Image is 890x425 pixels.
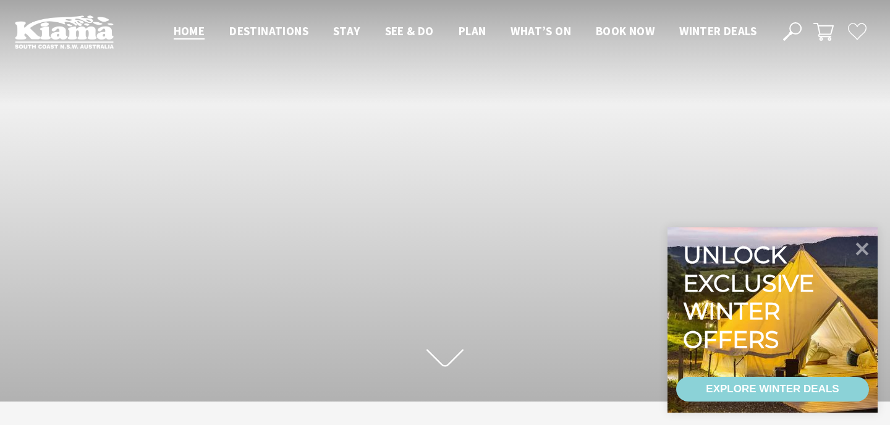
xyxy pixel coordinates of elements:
span: See & Do [385,23,434,38]
div: EXPLORE WINTER DEALS [706,377,839,402]
span: Destinations [229,23,308,38]
a: EXPLORE WINTER DEALS [676,377,869,402]
span: Winter Deals [679,23,756,38]
nav: Main Menu [161,22,769,42]
span: Stay [333,23,360,38]
span: Home [174,23,205,38]
div: Unlock exclusive winter offers [683,241,820,353]
img: Kiama Logo [15,15,114,49]
span: What’s On [511,23,571,38]
span: Plan [459,23,486,38]
span: Book now [596,23,655,38]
